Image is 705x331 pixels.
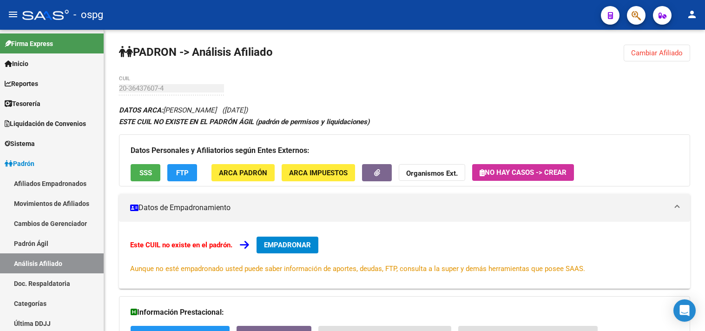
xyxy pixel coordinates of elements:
[130,265,585,273] span: Aunque no esté empadronado usted puede saber información de aportes, deudas, FTP, consulta a la s...
[399,164,465,181] button: Organismos Ext.
[119,118,369,126] strong: ESTE CUIL NO EXISTE EN EL PADRÓN ÁGIL (padrón de permisos y liquidaciones)
[282,164,355,181] button: ARCA Impuestos
[119,194,690,222] mat-expansion-panel-header: Datos de Empadronamiento
[5,159,34,169] span: Padrón
[673,299,696,322] div: Open Intercom Messenger
[130,203,668,213] mat-panel-title: Datos de Empadronamiento
[5,139,35,149] span: Sistema
[131,306,679,319] h3: Información Prestacional:
[131,164,160,181] button: SSS
[73,5,103,25] span: - ospg
[119,106,163,114] strong: DATOS ARCA:
[5,59,28,69] span: Inicio
[130,241,232,249] strong: Este CUIL no existe en el padrón.
[686,9,698,20] mat-icon: person
[119,106,217,114] span: [PERSON_NAME]
[219,169,267,177] span: ARCA Padrón
[264,241,311,249] span: EMPADRONAR
[131,144,679,157] h3: Datos Personales y Afiliatorios según Entes Externos:
[5,39,53,49] span: Firma Express
[5,79,38,89] span: Reportes
[176,169,189,177] span: FTP
[472,164,574,181] button: No hay casos -> Crear
[139,169,152,177] span: SSS
[480,168,567,177] span: No hay casos -> Crear
[5,119,86,129] span: Liquidación de Convenios
[406,169,458,178] strong: Organismos Ext.
[631,49,683,57] span: Cambiar Afiliado
[222,106,248,114] span: ([DATE])
[624,45,690,61] button: Cambiar Afiliado
[257,237,318,253] button: EMPADRONAR
[167,164,197,181] button: FTP
[211,164,275,181] button: ARCA Padrón
[7,9,19,20] mat-icon: menu
[119,46,273,59] strong: PADRON -> Análisis Afiliado
[289,169,348,177] span: ARCA Impuestos
[119,222,690,289] div: Datos de Empadronamiento
[5,99,40,109] span: Tesorería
